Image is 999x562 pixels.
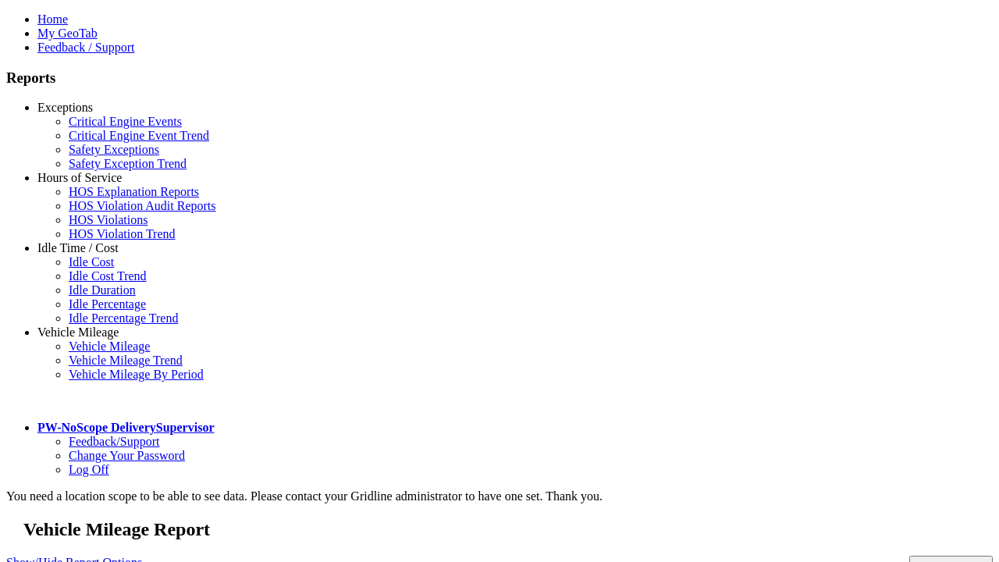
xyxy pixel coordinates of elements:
[69,129,209,142] a: Critical Engine Event Trend
[37,41,134,54] a: Feedback / Support
[69,185,199,198] a: HOS Explanation Reports
[69,269,147,283] a: Idle Cost Trend
[23,519,993,540] h2: Vehicle Mileage Report
[69,449,185,462] a: Change Your Password
[37,325,119,339] a: Vehicle Mileage
[69,297,146,311] a: Idle Percentage
[69,157,187,170] a: Safety Exception Trend
[69,340,150,353] a: Vehicle Mileage
[69,199,216,212] a: HOS Violation Audit Reports
[6,69,993,87] h3: Reports
[37,241,119,254] a: Idle Time / Cost
[69,283,136,297] a: Idle Duration
[37,421,214,434] a: PW-NoScope DeliverySupervisor
[69,227,176,240] a: HOS Violation Trend
[69,368,204,381] a: Vehicle Mileage By Period
[69,463,109,476] a: Log Off
[69,354,183,367] a: Vehicle Mileage Trend
[37,101,93,114] a: Exceptions
[37,12,68,26] a: Home
[69,213,148,226] a: HOS Violations
[69,311,178,325] a: Idle Percentage Trend
[69,143,159,156] a: Safety Exceptions
[69,255,114,269] a: Idle Cost
[37,27,98,40] a: My GeoTab
[37,171,122,184] a: Hours of Service
[69,115,182,128] a: Critical Engine Events
[6,489,993,503] div: You need a location scope to be able to see data. Please contact your Gridline administrator to h...
[69,435,159,448] a: Feedback/Support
